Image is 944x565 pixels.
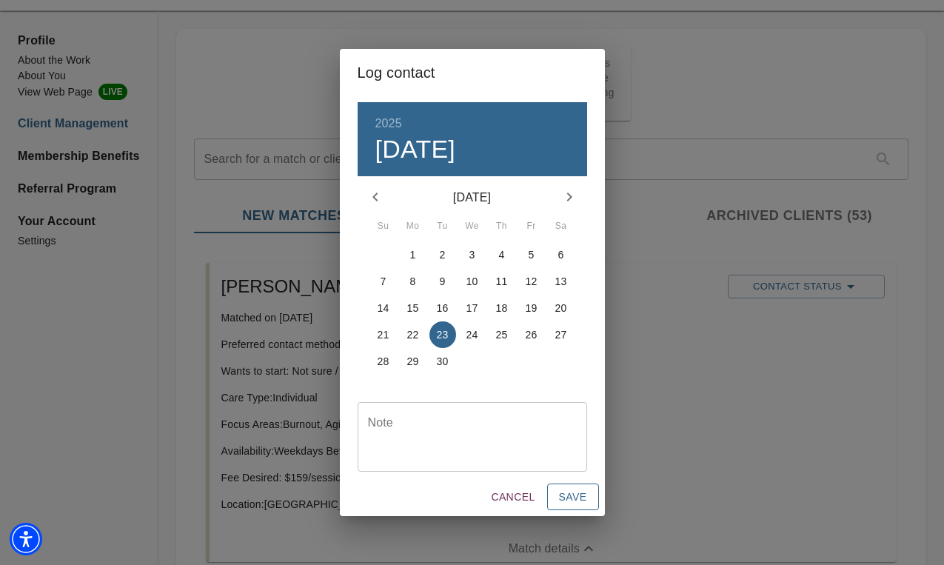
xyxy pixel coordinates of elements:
p: 11 [496,274,508,289]
span: Save [559,488,587,507]
button: 27 [548,321,575,348]
p: 28 [378,354,389,369]
button: 8 [400,268,426,295]
h2: Log contact [358,61,587,84]
p: 17 [466,301,478,315]
p: 8 [410,274,416,289]
button: 12 [518,268,545,295]
button: 29 [400,348,426,375]
p: 3 [469,247,475,262]
p: 10 [466,274,478,289]
button: Cancel [485,484,540,511]
p: 18 [496,301,508,315]
button: 25 [489,321,515,348]
p: 13 [555,274,567,289]
button: 1 [400,241,426,268]
button: 5 [518,241,545,268]
button: 22 [400,321,426,348]
p: 29 [407,354,419,369]
button: 7 [370,268,397,295]
p: 25 [496,327,508,342]
p: 30 [437,354,449,369]
button: 11 [489,268,515,295]
p: 21 [378,327,389,342]
button: 10 [459,268,486,295]
p: 4 [499,247,505,262]
p: 1 [410,247,416,262]
p: 15 [407,301,419,315]
button: 9 [429,268,456,295]
p: 22 [407,327,419,342]
button: 14 [370,295,397,321]
p: 14 [378,301,389,315]
p: 5 [529,247,535,262]
button: 6 [548,241,575,268]
span: Fr [518,219,545,234]
p: 6 [558,247,564,262]
span: Tu [429,219,456,234]
p: 2 [440,247,446,262]
button: 26 [518,321,545,348]
button: 21 [370,321,397,348]
button: 3 [459,241,486,268]
button: 2 [429,241,456,268]
button: 13 [548,268,575,295]
button: 17 [459,295,486,321]
p: 12 [526,274,538,289]
p: [DATE] [393,189,552,207]
span: Su [370,219,397,234]
button: 2025 [375,113,402,134]
button: 20 [548,295,575,321]
span: Cancel [491,488,535,507]
button: 15 [400,295,426,321]
button: 30 [429,348,456,375]
button: 4 [489,241,515,268]
p: 26 [526,327,538,342]
span: We [459,219,486,234]
button: 16 [429,295,456,321]
button: 23 [429,321,456,348]
p: 24 [466,327,478,342]
p: 7 [381,274,386,289]
span: Sa [548,219,575,234]
button: 19 [518,295,545,321]
p: 23 [437,327,449,342]
button: 24 [459,321,486,348]
p: 19 [526,301,538,315]
span: Th [489,219,515,234]
p: 27 [555,327,567,342]
button: [DATE] [375,134,456,165]
button: Save [547,484,599,511]
p: 9 [440,274,446,289]
div: Accessibility Menu [10,523,42,555]
p: 20 [555,301,567,315]
button: 18 [489,295,515,321]
span: Mo [400,219,426,234]
p: 16 [437,301,449,315]
button: 28 [370,348,397,375]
